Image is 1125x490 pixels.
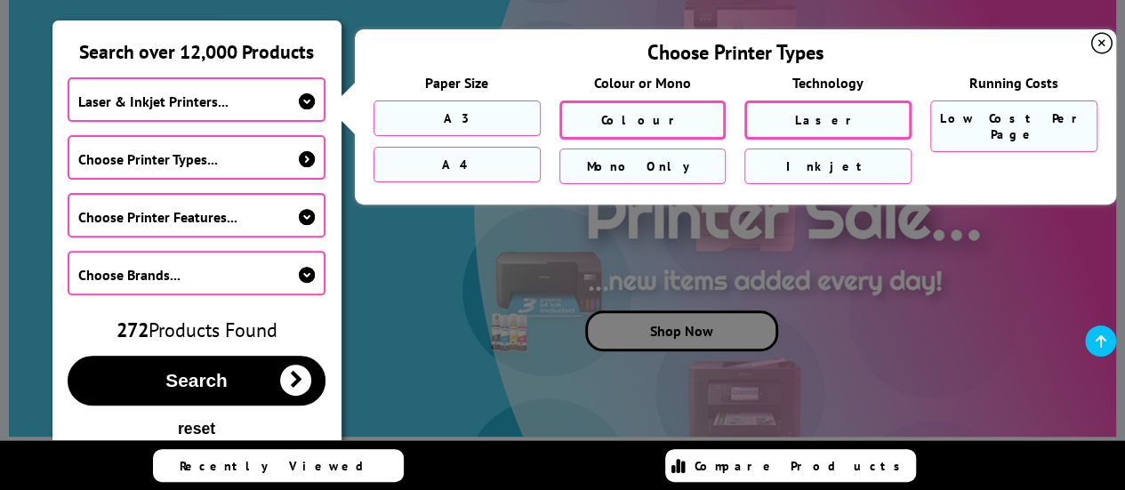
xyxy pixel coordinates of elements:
[53,21,341,64] div: Search over 12,000 Products
[165,370,227,391] span: Search
[587,158,698,174] span: Mono Only
[665,449,916,482] a: Compare Products
[695,458,910,474] span: Compare Products
[68,317,326,342] div: Products Found
[744,74,912,92] h5: Technology
[78,150,218,168] span: Choose Printer Types...
[600,112,684,128] span: Colour
[559,74,727,92] h5: Colour or Mono
[647,39,824,65] span: Choose Printer Types
[442,157,471,173] span: A4
[68,356,326,406] button: Search
[68,419,326,439] button: reset
[374,74,541,92] h5: Paper Size
[78,266,181,284] span: Choose Brands...
[78,92,229,110] span: Laser & Inkjet Printers...
[940,110,1088,142] span: Low Cost Per Page
[153,449,404,482] a: Recently Viewed
[786,158,870,174] span: Inkjet
[180,458,382,474] span: Recently Viewed
[795,112,862,128] span: Laser
[117,317,149,342] span: 272
[78,208,237,226] span: Choose Printer Features...
[444,110,470,126] span: A3
[930,74,1097,92] h5: Running Costs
